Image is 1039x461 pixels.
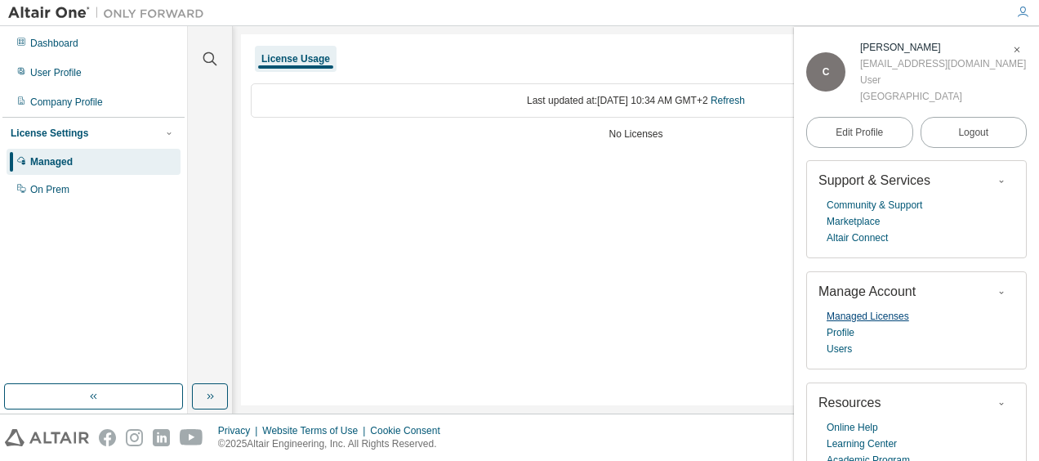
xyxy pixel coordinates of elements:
img: instagram.svg [126,429,143,446]
div: Cookie Consent [370,424,449,437]
div: License Usage [261,52,330,65]
a: Managed Licenses [827,308,909,324]
span: C [823,66,830,78]
img: youtube.svg [180,429,203,446]
span: Resources [818,396,881,410]
div: Last updated at: [DATE] 10:34 AM GMT+2 [251,83,1021,118]
a: Learning Center [827,436,897,452]
span: Manage Account [818,284,916,298]
img: facebook.svg [99,429,116,446]
div: Managed [30,155,73,168]
a: Profile [827,324,854,341]
a: Altair Connect [827,230,888,246]
div: On Prem [30,183,69,196]
span: Edit Profile [836,126,883,139]
a: Online Help [827,419,878,436]
div: Website Terms of Use [262,424,370,437]
img: linkedin.svg [153,429,170,446]
a: Community & Support [827,197,922,213]
div: No Licenses [251,128,1021,141]
div: Dashboard [30,37,78,50]
div: Charlie Berglund [860,39,1026,56]
button: Logout [921,117,1028,148]
img: Altair One [8,5,212,21]
div: User Profile [30,66,82,79]
div: Company Profile [30,96,103,109]
div: User [860,72,1026,88]
img: altair_logo.svg [5,429,89,446]
span: Logout [958,124,988,141]
a: Refresh [711,95,745,106]
a: Users [827,341,852,357]
p: © 2025 Altair Engineering, Inc. All Rights Reserved. [218,437,450,451]
span: Support & Services [818,173,930,187]
a: Edit Profile [806,117,913,148]
div: [EMAIL_ADDRESS][DOMAIN_NAME] [860,56,1026,72]
div: Privacy [218,424,262,437]
div: License Settings [11,127,88,140]
a: Marketplace [827,213,880,230]
div: [GEOGRAPHIC_DATA] [860,88,1026,105]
